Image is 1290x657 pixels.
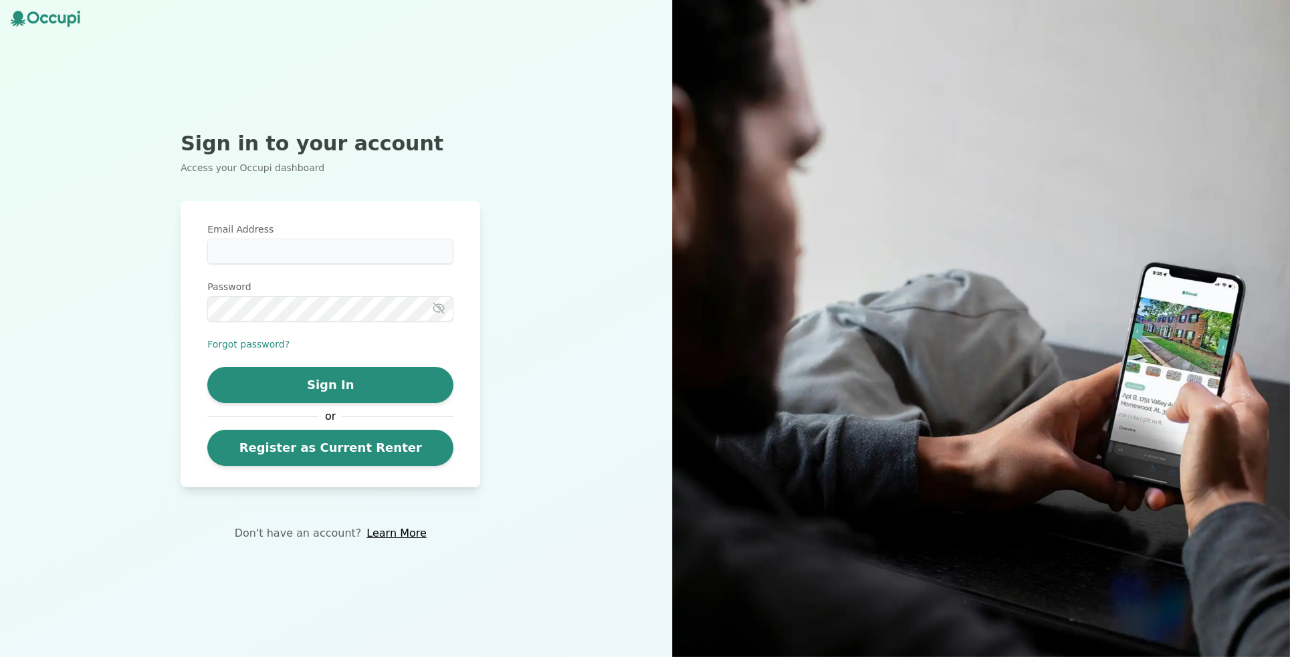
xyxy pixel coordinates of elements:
button: Sign In [207,367,453,403]
h2: Sign in to your account [181,132,480,156]
label: Email Address [207,223,453,236]
p: Access your Occupi dashboard [181,161,480,174]
button: Forgot password? [207,338,290,351]
span: or [318,408,342,424]
a: Learn More [366,525,426,541]
label: Password [207,280,453,293]
a: Register as Current Renter [207,430,453,466]
p: Don't have an account? [235,525,362,541]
